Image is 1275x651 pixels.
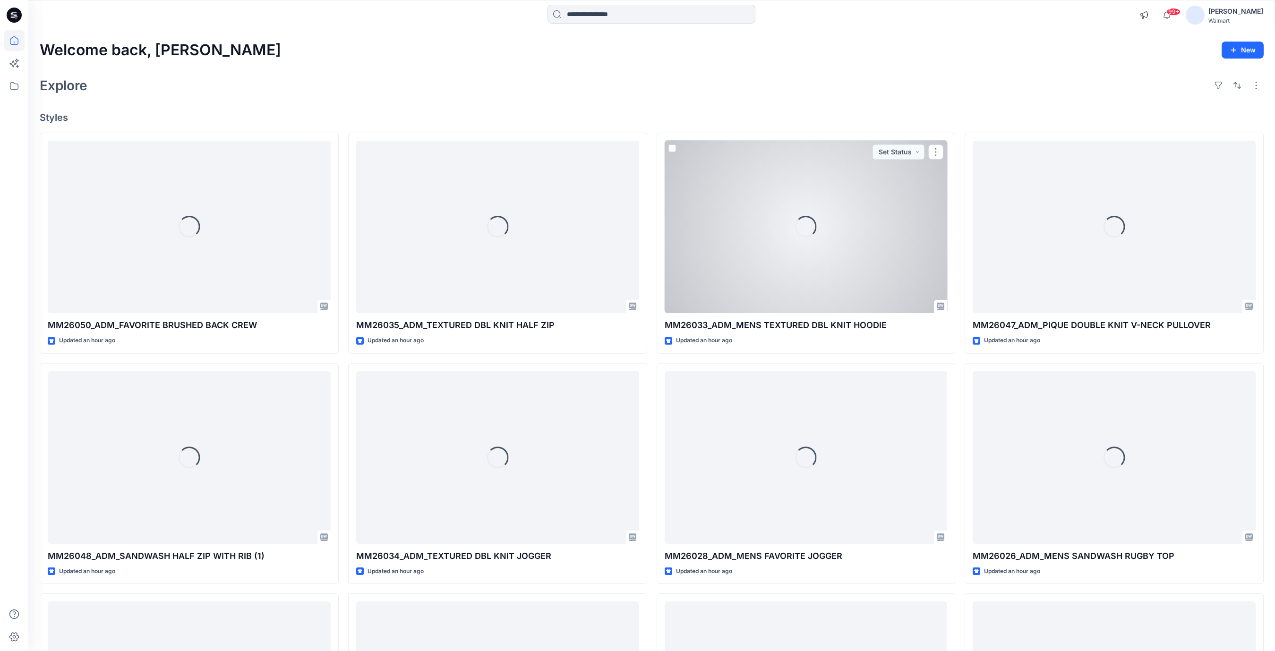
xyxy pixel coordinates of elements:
[973,319,1256,332] p: MM26047_ADM_PIQUE DOUBLE KNIT V-NECK PULLOVER
[1208,6,1263,17] div: [PERSON_NAME]
[1208,17,1263,24] div: Walmart
[40,112,1264,123] h4: Styles
[1222,42,1264,59] button: New
[59,336,115,346] p: Updated an hour ago
[368,566,424,576] p: Updated an hour ago
[356,550,639,563] p: MM26034_ADM_TEXTURED DBL KNIT JOGGER
[40,78,87,93] h2: Explore
[1166,8,1181,16] span: 99+
[59,566,115,576] p: Updated an hour ago
[356,319,639,332] p: MM26035_ADM_TEXTURED DBL KNIT HALF ZIP
[368,336,424,346] p: Updated an hour ago
[40,42,281,59] h2: Welcome back, [PERSON_NAME]
[665,550,948,563] p: MM26028_ADM_MENS FAVORITE JOGGER
[984,566,1040,576] p: Updated an hour ago
[48,550,331,563] p: MM26048_ADM_SANDWASH HALF ZIP WITH RIB (1)
[676,566,732,576] p: Updated an hour ago
[1186,6,1205,25] img: avatar
[984,336,1040,346] p: Updated an hour ago
[973,550,1256,563] p: MM26026_ADM_MENS SANDWASH RUGBY TOP
[48,319,331,332] p: MM26050_ADM_FAVORITE BRUSHED BACK CREW
[676,336,732,346] p: Updated an hour ago
[665,319,948,332] p: MM26033_ADM_MENS TEXTURED DBL KNIT HOODIE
